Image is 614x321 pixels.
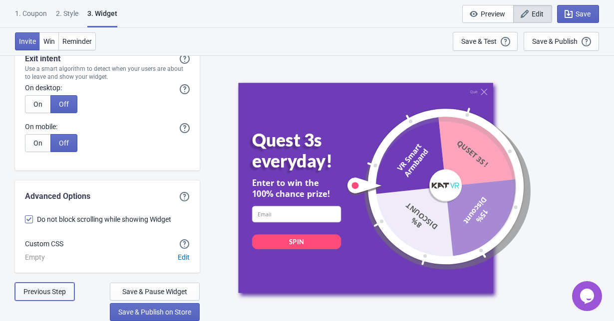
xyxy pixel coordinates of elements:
label: On desktop: [25,83,62,93]
button: Edit [174,248,194,266]
button: Off [50,95,77,113]
button: On [25,95,51,113]
div: Save & Publish [532,37,578,45]
span: On [33,100,42,108]
div: Enter to win the 100% chance prize! [252,177,341,199]
span: Save [576,10,591,18]
button: Preview [462,5,514,23]
button: Off [50,134,77,152]
button: Save & Publish on Store [110,303,200,321]
div: SPIN [289,237,304,246]
input: Email [252,206,341,222]
button: Reminder [58,32,96,50]
button: Invite [15,32,40,50]
span: Preview [481,10,505,18]
button: Edit [513,5,552,23]
span: Invite [19,37,36,45]
span: Do not block scrolling while showing Widget [37,214,171,224]
span: Edit [178,253,190,261]
button: Save & Test [453,32,518,51]
div: 2 . Style [56,8,78,26]
div: Empty [25,253,45,262]
span: Previous Step [23,288,66,296]
div: Quit [470,89,477,94]
button: Previous Step [15,283,74,301]
button: Save [557,5,599,23]
div: Exit intent [15,53,200,65]
button: On [25,134,51,152]
div: Quest 3s everyday! [252,130,359,171]
div: 1. Coupon [15,8,47,26]
span: Win [43,37,55,45]
span: Edit [532,10,544,18]
iframe: chat widget [572,281,604,311]
span: Save & Pause Widget [122,288,187,296]
div: Save & Test [461,37,497,45]
div: Use a smart algorithm to detect when your users are about to leave and show your widget. [15,65,200,81]
button: Save & Publish [524,32,599,51]
button: Save & Pause Widget [110,283,200,301]
span: Off [59,100,69,108]
span: On [33,139,42,147]
span: Off [59,139,69,147]
div: Advanced Options [25,190,90,202]
span: Save & Publish on Store [118,308,191,316]
button: Win [39,32,59,50]
label: On mobile: [25,122,57,132]
div: Custom CSS [25,239,63,249]
span: Reminder [62,37,92,45]
div: 3. Widget [87,8,117,27]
